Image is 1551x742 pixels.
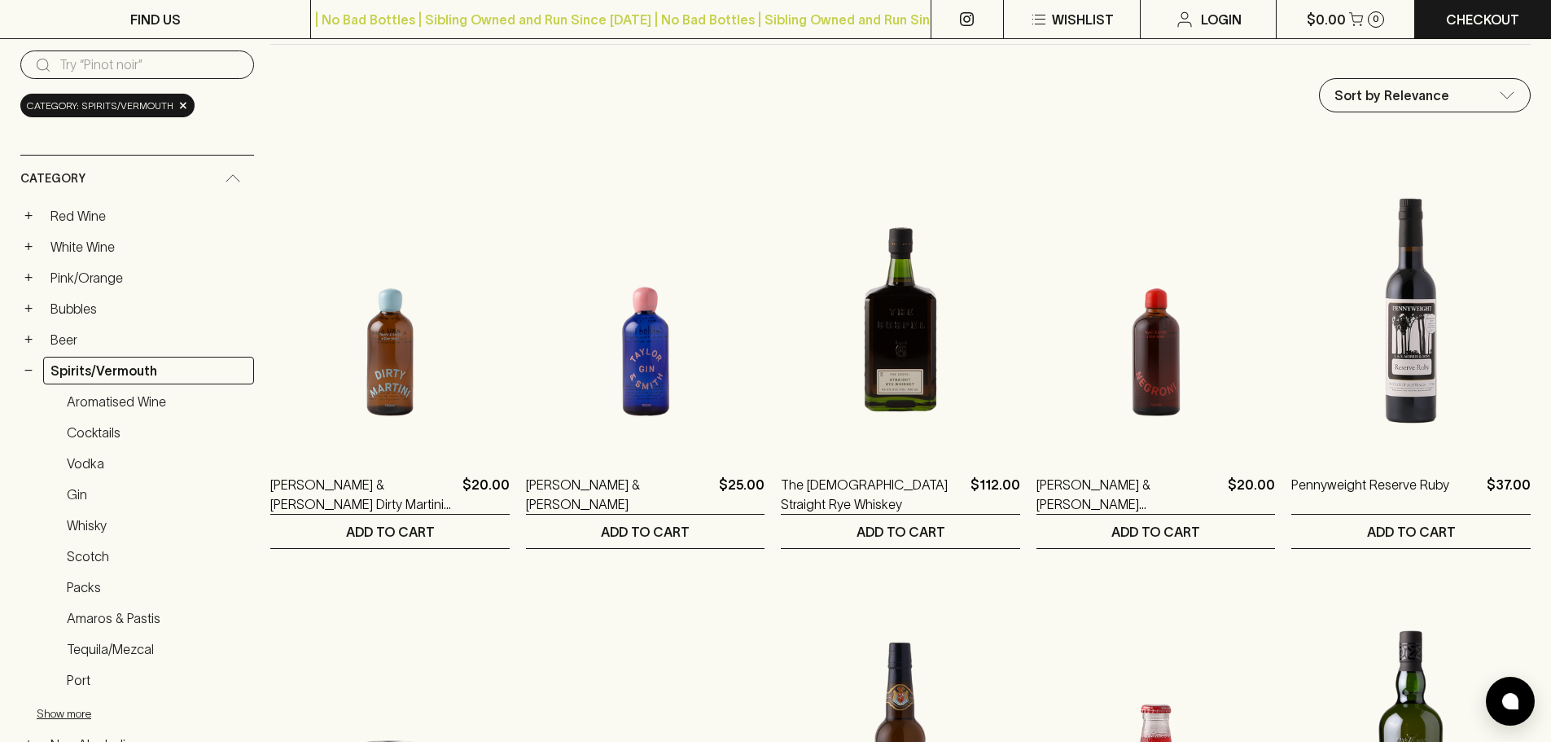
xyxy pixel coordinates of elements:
span: × [178,97,188,114]
input: Try “Pinot noir” [59,52,241,78]
p: $112.00 [970,475,1020,514]
p: $0.00 [1307,10,1346,29]
button: ADD TO CART [270,515,510,548]
span: Category [20,169,85,189]
a: Scotch [59,542,254,570]
a: Beer [43,326,254,353]
span: Category: spirits/vermouth [27,98,173,114]
img: Pennyweight Reserve Ruby [1291,165,1531,450]
a: [PERSON_NAME] & [PERSON_NAME] [526,475,713,514]
a: White Wine [43,233,254,261]
p: Wishlist [1052,10,1114,29]
a: Aromatised Wine [59,388,254,415]
a: Spirits/Vermouth [43,357,254,384]
button: ADD TO CART [1036,515,1276,548]
a: [PERSON_NAME] & [PERSON_NAME] [PERSON_NAME] Cocktail [1036,475,1222,514]
button: ADD TO CART [1291,515,1531,548]
img: Taylor & Smith Negroni Cocktail [1036,165,1276,450]
a: [PERSON_NAME] & [PERSON_NAME] Dirty Martini Cocktail [270,475,456,514]
button: + [20,208,37,224]
button: ADD TO CART [526,515,765,548]
p: ADD TO CART [857,522,945,542]
p: ADD TO CART [346,522,435,542]
a: Red Wine [43,202,254,230]
p: $25.00 [719,475,765,514]
a: Amaros & Pastis [59,604,254,632]
p: Sort by Relevance [1334,86,1449,105]
a: Whisky [59,511,254,539]
a: Bubbles [43,295,254,323]
p: ADD TO CART [1111,522,1200,542]
p: Checkout [1446,10,1519,29]
p: Login [1201,10,1242,29]
a: Cocktails [59,419,254,446]
img: bubble-icon [1502,693,1518,709]
a: Pink/Orange [43,264,254,292]
button: + [20,270,37,286]
p: 0 [1373,15,1379,24]
p: ADD TO CART [1367,522,1456,542]
a: Port [59,666,254,694]
a: Vodka [59,450,254,477]
p: $20.00 [1228,475,1275,514]
p: FIND US [130,10,181,29]
button: − [20,362,37,379]
button: + [20,239,37,255]
button: + [20,301,37,317]
a: Packs [59,573,254,601]
img: Taylor & Smith Gin [526,165,765,450]
a: The [DEMOGRAPHIC_DATA] Straight Rye Whiskey [781,475,964,514]
button: Show more [37,697,250,731]
button: + [20,331,37,348]
p: $20.00 [462,475,510,514]
p: ADD TO CART [601,522,690,542]
img: The Gospel Straight Rye Whiskey [781,165,1020,450]
a: Gin [59,481,254,508]
a: Pennyweight Reserve Ruby [1291,475,1449,514]
img: Taylor & Smith Dirty Martini Cocktail [270,165,510,450]
a: Tequila/Mezcal [59,635,254,663]
div: Category [20,156,254,202]
button: ADD TO CART [781,515,1020,548]
p: $37.00 [1487,475,1531,514]
div: Sort by Relevance [1320,79,1530,112]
